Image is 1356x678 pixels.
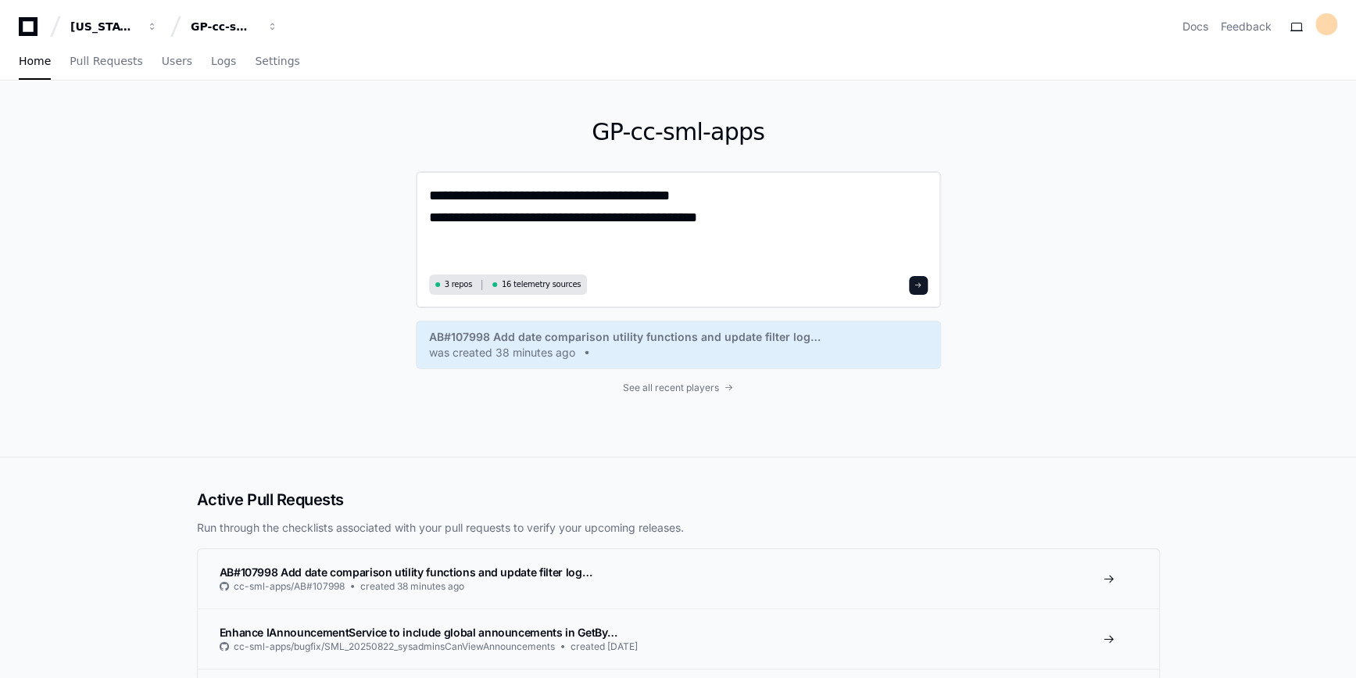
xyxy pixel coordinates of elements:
[211,56,236,66] span: Logs
[19,44,51,80] a: Home
[502,278,581,290] span: 16 telemetry sources
[429,329,928,361] a: AB#107998 Add date comparison utility functions and update filter log…was created 38 minutes ago
[623,382,719,394] span: See all recent players
[70,44,142,80] a: Pull Requests
[255,56,299,66] span: Settings
[162,44,192,80] a: Users
[220,565,592,579] span: AB#107998 Add date comparison utility functions and update filter log…
[360,580,464,593] span: created 38 minutes ago
[211,44,236,80] a: Logs
[220,626,617,639] span: Enhance IAnnouncementService to include global announcements in GetBy…
[19,56,51,66] span: Home
[416,118,941,146] h1: GP-cc-sml-apps
[429,329,821,345] span: AB#107998 Add date comparison utility functions and update filter log…
[445,278,473,290] span: 3 repos
[429,345,575,361] span: was created 38 minutes ago
[255,44,299,80] a: Settings
[70,56,142,66] span: Pull Requests
[70,19,138,34] div: [US_STATE] Pacific
[197,489,1160,511] h2: Active Pull Requests
[162,56,192,66] span: Users
[571,640,638,653] span: created [DATE]
[197,520,1160,536] p: Run through the checklists associated with your pull requests to verify your upcoming releases.
[184,13,284,41] button: GP-cc-sml-apps
[234,580,345,593] span: cc-sml-apps/AB#107998
[191,19,258,34] div: GP-cc-sml-apps
[234,640,555,653] span: cc-sml-apps/bugfix/SML_20250822_sysadminsCanViewAnnouncements
[64,13,164,41] button: [US_STATE] Pacific
[198,549,1159,608] a: AB#107998 Add date comparison utility functions and update filter log…cc-sml-apps/AB#107998create...
[1182,19,1208,34] a: Docs
[1221,19,1272,34] button: Feedback
[416,382,941,394] a: See all recent players
[198,608,1159,669] a: Enhance IAnnouncementService to include global announcements in GetBy…cc-sml-apps/bugfix/SML_2025...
